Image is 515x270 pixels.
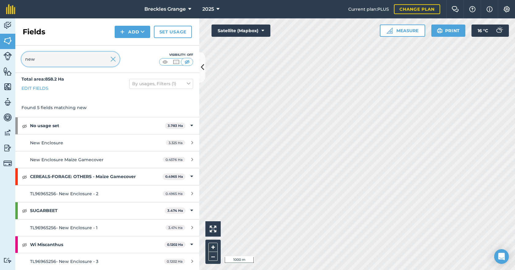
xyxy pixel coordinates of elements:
[380,25,425,37] button: Measure
[115,26,150,38] button: Add
[164,259,185,264] span: 0.1202 Ha
[15,117,199,134] div: No usage set3.783 Ha
[30,117,165,134] strong: No usage set
[30,157,104,162] span: New Enclosure Maize Gamecover
[3,21,12,30] img: svg+xml;base64,PD94bWwgdmVyc2lvbj0iMS4wIiBlbmNvZGluZz0idXRmLTgiPz4KPCEtLSBHZW5lcmF0b3I6IEFkb2JlIE...
[168,124,183,128] strong: 3.783 Ha
[6,4,15,14] img: fieldmargin Logo
[15,236,199,253] div: Wi Miscanthus0.1202 Ha
[183,59,191,65] img: svg+xml;base64,PHN2ZyB4bWxucz0iaHR0cDovL3d3dy53My5vcmcvMjAwMC9zdmciIHdpZHRoPSI1MCIgaGVpZ2h0PSI0MC...
[129,79,193,89] button: By usages, Filters (1)
[3,113,12,122] img: svg+xml;base64,PD94bWwgdmVyc2lvbj0iMS4wIiBlbmNvZGluZz0idXRmLTgiPz4KPCEtLSBHZW5lcmF0b3I6IEFkb2JlIE...
[452,6,459,12] img: Two speech bubbles overlapping with the left bubble in the forefront
[21,52,120,67] input: Search
[431,25,466,37] button: Print
[15,253,199,270] a: TL96965256- New Enclosure - 30.1202 Ha
[3,36,12,45] img: svg+xml;base64,PHN2ZyB4bWxucz0iaHR0cDovL3d3dy53My5vcmcvMjAwMC9zdmciIHdpZHRoPSI1NiIgaGVpZ2h0PSI2MC...
[3,128,12,137] img: svg+xml;base64,PD94bWwgdmVyc2lvbj0iMS4wIiBlbmNvZGluZz0idXRmLTgiPz4KPCEtLSBHZW5lcmF0b3I6IEFkb2JlIE...
[348,6,389,13] span: Current plan : PLUS
[15,98,199,117] div: Found 5 fields matching new
[15,168,199,185] div: CEREALS-FORAGE: OTHERS - Maize Gamecover0.4965 Ha
[165,174,183,179] strong: 0.4965 Ha
[15,219,199,236] a: TL96965256- New Enclosure - 13.474 Ha
[154,26,192,38] a: Set usage
[21,76,64,82] strong: Total area : 858.2 Ha
[167,242,183,247] strong: 0.1202 Ha
[166,140,185,145] span: 3.325 Ha
[23,27,45,37] h2: Fields
[15,202,199,219] div: SUGARBEET3.474 Ha
[208,252,218,261] button: –
[15,185,199,202] a: TL96965256- New Enclosure - 20.4965 Ha
[30,225,97,230] span: TL96965256- New Enclosure - 1
[163,191,185,196] span: 0.4965 Ha
[30,202,165,219] strong: SUGARBEET
[202,6,214,13] span: 2025
[3,159,12,168] img: svg+xml;base64,PD94bWwgdmVyc2lvbj0iMS4wIiBlbmNvZGluZz0idXRmLTgiPz4KPCEtLSBHZW5lcmF0b3I6IEFkb2JlIE...
[394,4,440,14] a: Change plan
[144,6,186,13] span: Breckles Grange
[437,27,443,34] img: svg+xml;base64,PHN2ZyB4bWxucz0iaHR0cDovL3d3dy53My5vcmcvMjAwMC9zdmciIHdpZHRoPSIxOSIgaGVpZ2h0PSIyNC...
[22,122,27,130] img: svg+xml;base64,PHN2ZyB4bWxucz0iaHR0cDovL3d3dy53My5vcmcvMjAwMC9zdmciIHdpZHRoPSIxOCIgaGVpZ2h0PSIyNC...
[3,52,12,60] img: svg+xml;base64,PD94bWwgdmVyc2lvbj0iMS4wIiBlbmNvZGluZz0idXRmLTgiPz4KPCEtLSBHZW5lcmF0b3I6IEFkb2JlIE...
[22,207,27,214] img: svg+xml;base64,PHN2ZyB4bWxucz0iaHR0cDovL3d3dy53My5vcmcvMjAwMC9zdmciIHdpZHRoPSIxOCIgaGVpZ2h0PSIyNC...
[30,191,98,196] span: TL96965256- New Enclosure - 2
[161,59,169,65] img: svg+xml;base64,PHN2ZyB4bWxucz0iaHR0cDovL3d3dy53My5vcmcvMjAwMC9zdmciIHdpZHRoPSI1MCIgaGVpZ2h0PSI0MC...
[387,28,393,34] img: Ruler icon
[163,157,185,162] span: 0.4576 Ha
[166,225,185,230] span: 3.474 Ha
[3,67,12,76] img: svg+xml;base64,PHN2ZyB4bWxucz0iaHR0cDovL3d3dy53My5vcmcvMjAwMC9zdmciIHdpZHRoPSI1NiIgaGVpZ2h0PSI2MC...
[159,52,193,57] div: Visibility: Off
[172,59,180,65] img: svg+xml;base64,PHN2ZyB4bWxucz0iaHR0cDovL3d3dy53My5vcmcvMjAwMC9zdmciIHdpZHRoPSI1MCIgaGVpZ2h0PSI0MC...
[120,28,124,36] img: svg+xml;base64,PHN2ZyB4bWxucz0iaHR0cDovL3d3dy53My5vcmcvMjAwMC9zdmciIHdpZHRoPSIxNCIgaGVpZ2h0PSIyNC...
[210,226,216,232] img: Four arrows, one pointing top left, one top right, one bottom right and the last bottom left
[212,25,270,37] button: Satellite (Mapbox)
[30,168,162,185] strong: CEREALS-FORAGE: OTHERS - Maize Gamecover
[22,173,27,181] img: svg+xml;base64,PHN2ZyB4bWxucz0iaHR0cDovL3d3dy53My5vcmcvMjAwMC9zdmciIHdpZHRoPSIxOCIgaGVpZ2h0PSIyNC...
[21,85,48,92] a: Edit fields
[3,97,12,107] img: svg+xml;base64,PD94bWwgdmVyc2lvbj0iMS4wIiBlbmNvZGluZz0idXRmLTgiPz4KPCEtLSBHZW5lcmF0b3I6IEFkb2JlIE...
[30,236,164,253] strong: Wi Miscanthus
[15,135,199,151] a: New Enclosure3.325 Ha
[110,55,116,63] img: svg+xml;base64,PHN2ZyB4bWxucz0iaHR0cDovL3d3dy53My5vcmcvMjAwMC9zdmciIHdpZHRoPSIyMiIgaGVpZ2h0PSIzMC...
[3,82,12,91] img: svg+xml;base64,PHN2ZyB4bWxucz0iaHR0cDovL3d3dy53My5vcmcvMjAwMC9zdmciIHdpZHRoPSI1NiIgaGVpZ2h0PSI2MC...
[3,257,12,263] img: svg+xml;base64,PD94bWwgdmVyc2lvbj0iMS4wIiBlbmNvZGluZz0idXRmLTgiPz4KPCEtLSBHZW5lcmF0b3I6IEFkb2JlIE...
[167,208,183,213] strong: 3.474 Ha
[208,243,218,252] button: +
[30,259,98,264] span: TL96965256- New Enclosure - 3
[471,25,509,37] button: 16 °C
[478,25,488,37] span: 16 ° C
[15,151,199,168] a: New Enclosure Maize Gamecover0.4576 Ha
[503,6,510,12] img: A cog icon
[493,25,505,37] img: svg+xml;base64,PD94bWwgdmVyc2lvbj0iMS4wIiBlbmNvZGluZz0idXRmLTgiPz4KPCEtLSBHZW5lcmF0b3I6IEFkb2JlIE...
[469,6,476,12] img: A question mark icon
[30,140,63,146] span: New Enclosure
[494,249,509,264] div: Open Intercom Messenger
[22,241,27,248] img: svg+xml;base64,PHN2ZyB4bWxucz0iaHR0cDovL3d3dy53My5vcmcvMjAwMC9zdmciIHdpZHRoPSIxOCIgaGVpZ2h0PSIyNC...
[3,143,12,153] img: svg+xml;base64,PD94bWwgdmVyc2lvbj0iMS4wIiBlbmNvZGluZz0idXRmLTgiPz4KPCEtLSBHZW5lcmF0b3I6IEFkb2JlIE...
[486,6,493,13] img: svg+xml;base64,PHN2ZyB4bWxucz0iaHR0cDovL3d3dy53My5vcmcvMjAwMC9zdmciIHdpZHRoPSIxNyIgaGVpZ2h0PSIxNy...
